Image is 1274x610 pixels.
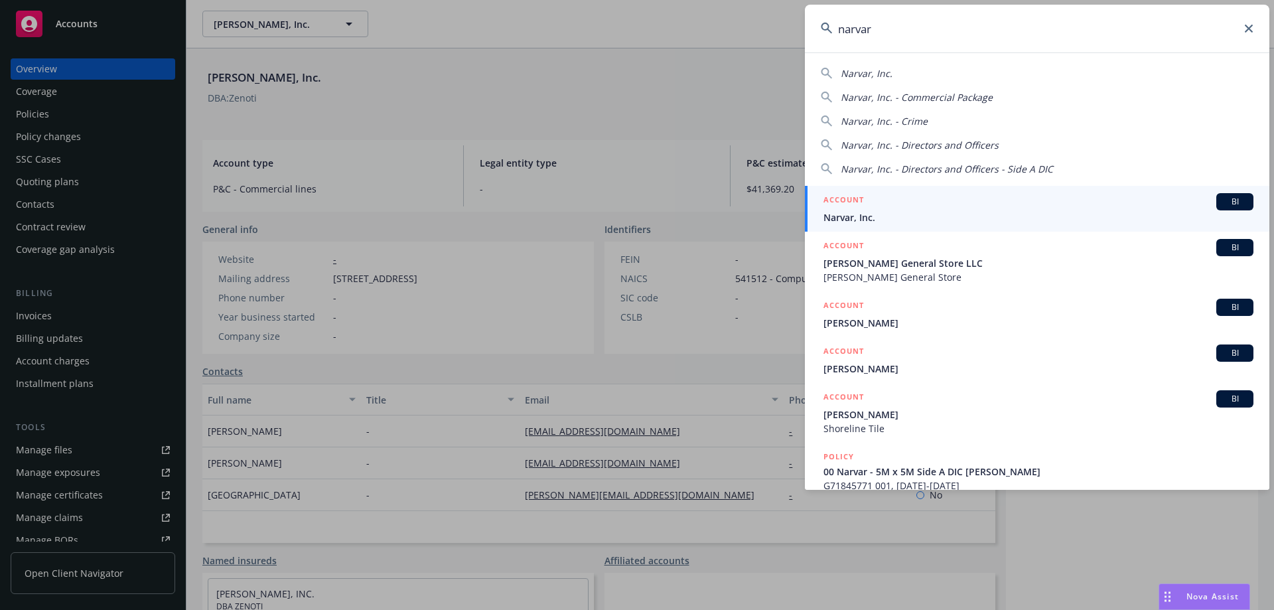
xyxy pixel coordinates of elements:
span: Nova Assist [1186,591,1239,602]
h5: ACCOUNT [823,239,864,255]
h5: POLICY [823,450,854,463]
a: ACCOUNTBI[PERSON_NAME]Shoreline Tile [805,383,1269,443]
span: [PERSON_NAME] General Store LLC [823,256,1253,270]
span: G71845771 001, [DATE]-[DATE] [823,479,1253,493]
span: Narvar, Inc. - Crime [841,115,928,127]
a: ACCOUNTBINarvar, Inc. [805,186,1269,232]
h5: ACCOUNT [823,344,864,360]
button: Nova Assist [1159,583,1250,610]
a: ACCOUNTBI[PERSON_NAME] [805,337,1269,383]
span: Narvar, Inc. - Commercial Package [841,91,993,104]
span: Narvar, Inc. [841,67,892,80]
h5: ACCOUNT [823,390,864,406]
span: [PERSON_NAME] [823,362,1253,376]
span: BI [1222,393,1248,405]
span: 00 Narvar - 5M x 5M Side A DIC [PERSON_NAME] [823,465,1253,479]
div: Drag to move [1159,584,1176,609]
span: [PERSON_NAME] General Store [823,270,1253,284]
a: POLICY00 Narvar - 5M x 5M Side A DIC [PERSON_NAME]G71845771 001, [DATE]-[DATE] [805,443,1269,500]
span: BI [1222,242,1248,254]
span: Narvar, Inc. - Directors and Officers - Side A DIC [841,163,1053,175]
span: [PERSON_NAME] [823,408,1253,421]
span: Narvar, Inc. [823,210,1253,224]
input: Search... [805,5,1269,52]
span: Narvar, Inc. - Directors and Officers [841,139,999,151]
span: BI [1222,347,1248,359]
a: ACCOUNTBI[PERSON_NAME] [805,291,1269,337]
span: BI [1222,301,1248,313]
span: BI [1222,196,1248,208]
h5: ACCOUNT [823,193,864,209]
a: ACCOUNTBI[PERSON_NAME] General Store LLC[PERSON_NAME] General Store [805,232,1269,291]
span: Shoreline Tile [823,421,1253,435]
span: [PERSON_NAME] [823,316,1253,330]
h5: ACCOUNT [823,299,864,315]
